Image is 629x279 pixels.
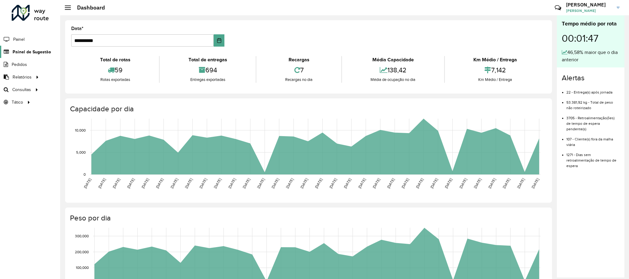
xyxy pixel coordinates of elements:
text: [DATE] [531,178,540,189]
text: [DATE] [83,178,92,189]
text: [DATE] [314,178,323,189]
div: Média de ocupação no dia [344,77,443,83]
text: [DATE] [473,178,482,189]
button: Choose Date [214,34,224,47]
li: 1271 - Dias sem retroalimentação de tempo de espera [566,147,619,169]
text: [DATE] [429,178,438,189]
text: [DATE] [271,178,280,189]
h2: Dashboard [71,4,105,11]
text: [DATE] [242,178,251,189]
text: 100,000 [76,266,89,269]
text: [DATE] [459,178,468,189]
h4: Alertas [562,74,619,82]
text: [DATE] [516,178,525,189]
text: 10,000 [75,128,86,132]
li: 22 - Entrega(s) após jornada [566,85,619,95]
text: [DATE] [97,178,106,189]
a: Contato Rápido [551,1,565,14]
span: [PERSON_NAME] [566,8,612,13]
span: Relatórios [13,74,32,80]
div: 7 [258,63,340,77]
text: [DATE] [386,178,395,189]
div: Total de rotas [73,56,157,63]
h3: [PERSON_NAME] [566,2,612,8]
text: [DATE] [415,178,424,189]
text: [DATE] [141,178,149,189]
li: 107 - Cliente(s) fora da malha viária [566,132,619,147]
div: 7,142 [446,63,544,77]
label: Data [71,25,83,32]
span: Consultas [12,86,31,93]
div: 694 [161,63,254,77]
text: [DATE] [256,178,265,189]
text: [DATE] [444,178,453,189]
text: 5,000 [76,150,86,154]
span: Painel [13,36,25,43]
div: Tempo médio por rota [562,20,619,28]
text: [DATE] [328,178,337,189]
div: Média Capacidade [344,56,443,63]
li: 53.381,92 kg - Total de peso não roteirizado [566,95,619,111]
text: [DATE] [343,178,352,189]
span: Painel de Sugestão [13,49,51,55]
div: 59 [73,63,157,77]
text: [DATE] [502,178,511,189]
div: Rotas exportadas [73,77,157,83]
text: [DATE] [372,178,381,189]
text: [DATE] [487,178,496,189]
text: 300,000 [75,234,89,238]
text: [DATE] [112,178,121,189]
text: [DATE] [126,178,135,189]
span: Tático [12,99,23,105]
text: [DATE] [227,178,236,189]
li: 3705 - Retroalimentação(ões) de tempo de espera pendente(s) [566,111,619,132]
div: Recargas [258,56,340,63]
text: [DATE] [357,178,366,189]
text: [DATE] [184,178,193,189]
text: 200,000 [75,250,89,254]
div: 138,42 [344,63,443,77]
h4: Capacidade por dia [70,105,546,113]
div: Km Médio / Entrega [446,77,544,83]
text: [DATE] [199,178,208,189]
text: [DATE] [300,178,309,189]
span: Pedidos [12,61,27,68]
div: Km Médio / Entrega [446,56,544,63]
div: Total de entregas [161,56,254,63]
div: Entregas exportadas [161,77,254,83]
div: 46,58% maior que o dia anterior [562,49,619,63]
text: [DATE] [285,178,294,189]
h4: Peso por dia [70,214,546,223]
div: Recargas no dia [258,77,340,83]
text: [DATE] [169,178,178,189]
text: [DATE] [213,178,222,189]
text: [DATE] [155,178,164,189]
text: 0 [83,172,86,176]
div: 00:01:47 [562,28,619,49]
text: [DATE] [401,178,410,189]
